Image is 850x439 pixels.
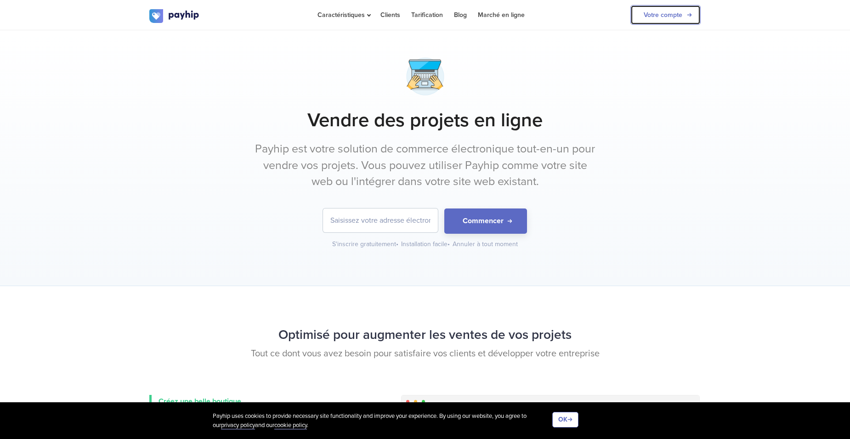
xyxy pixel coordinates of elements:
div: S'inscrire gratuitement [332,240,399,249]
h1: Vendre des projets en ligne [149,109,701,132]
div: Installation facile [401,240,451,249]
img: macbook-typing-2-hej2fsgvy3lux6ii1y2exr.png [402,53,448,100]
div: Payhip uses cookies to provide necessary site functionality and improve your experience. By using... [213,412,552,430]
p: Payhip est votre solution de commerce électronique tout-en-un pour vendre vos projets. Vous pouve... [253,141,597,190]
p: Tout ce dont vous avez besoin pour satisfaire vos clients et développer votre entreprise [149,347,701,360]
div: Annuler à tout moment [453,240,518,249]
button: OK [552,412,578,428]
img: logo.svg [149,9,200,23]
button: Commencer [444,208,527,234]
input: Saisissez votre adresse électronique [323,208,438,232]
a: cookie policy [274,422,307,429]
span: • [396,240,398,248]
h2: Optimisé pour augmenter les ventes de vos projets [149,323,701,347]
a: privacy policy [221,422,255,429]
span: • [448,240,450,248]
span: Créez une belle boutique [159,397,241,406]
span: Caractéristiques [317,11,369,19]
a: Votre compte [630,5,701,25]
a: Créez une belle boutique Les clients auront une superbe expérience, qu'ils soient sur mobile, tab... [149,395,333,432]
